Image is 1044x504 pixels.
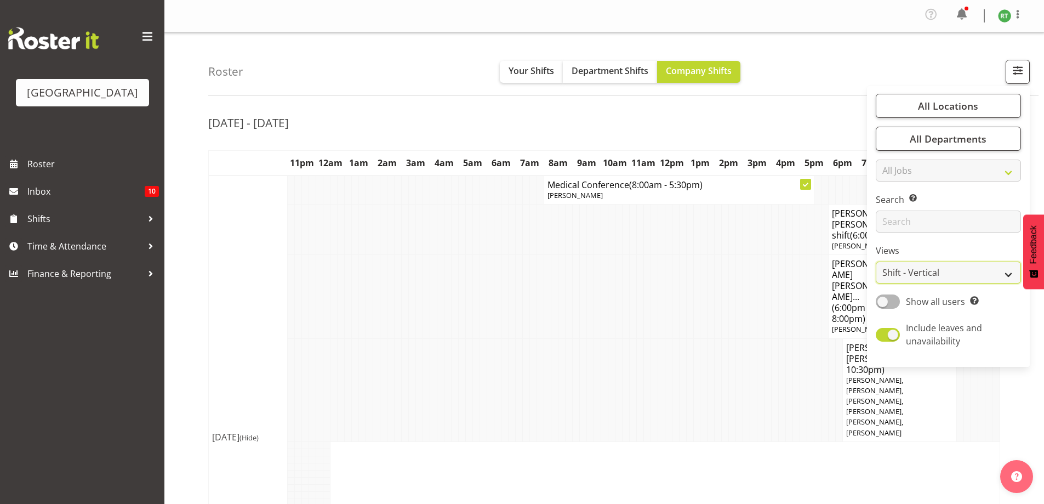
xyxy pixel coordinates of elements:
[876,94,1021,118] button: All Locations
[27,238,142,254] span: Time & Attendance
[27,265,142,282] span: Finance & Reporting
[547,190,603,200] span: [PERSON_NAME]
[906,322,982,347] span: Include leaves and unavailability
[208,116,289,130] h2: [DATE] - [DATE]
[850,229,929,241] span: (6:00pm - 10:45pm)
[8,27,99,49] img: Rosterit website logo
[487,151,515,176] th: 6am
[1029,225,1039,264] span: Feedback
[27,84,138,101] div: [GEOGRAPHIC_DATA]
[27,156,159,172] span: Roster
[509,65,554,77] span: Your Shifts
[515,151,544,176] th: 7am
[459,151,487,176] th: 5am
[563,61,657,83] button: Department Shifts
[208,65,243,78] h4: Roster
[316,151,345,176] th: 12am
[1023,214,1044,289] button: Feedback - Show survey
[572,65,648,77] span: Department Shifts
[288,151,316,176] th: 11pm
[402,151,430,176] th: 3am
[998,9,1011,22] img: richard-test10237.jpg
[430,151,459,176] th: 4am
[500,61,563,83] button: Your Shifts
[686,151,715,176] th: 1pm
[876,211,1021,233] input: Search
[373,151,402,176] th: 2am
[666,65,732,77] span: Company Shifts
[715,151,743,176] th: 2pm
[832,208,960,241] h4: [PERSON_NAME] Bloody [PERSON_NAME] FOHM shift
[832,241,887,251] span: [PERSON_NAME]
[657,61,740,83] button: Company Shifts
[572,151,601,176] th: 9am
[1011,471,1022,482] img: help-xxl-2.png
[544,151,572,176] th: 8am
[145,186,159,197] span: 10
[772,151,800,176] th: 4pm
[832,324,887,334] span: [PERSON_NAME]
[832,302,870,325] span: (6:00pm - 8:00pm)
[846,342,953,375] h4: [PERSON_NAME] Bloody [PERSON_NAME]
[906,296,965,308] span: Show all users
[345,151,373,176] th: 1am
[918,99,978,112] span: All Locations
[910,132,986,145] span: All Departments
[829,151,857,176] th: 6pm
[857,151,886,176] th: 7pm
[876,127,1021,151] button: All Departments
[658,151,686,176] th: 12pm
[1006,60,1030,84] button: Filter Shifts
[629,179,703,191] span: (8:00am - 5:30pm)
[832,258,882,324] h4: [PERSON_NAME] [PERSON_NAME]...
[876,244,1021,257] label: Views
[800,151,829,176] th: 5pm
[239,433,259,443] span: (Hide)
[601,151,629,176] th: 10am
[547,179,811,190] h4: Medical Conference
[27,183,145,200] span: Inbox
[846,353,952,376] span: (6:30pm - 10:30pm)
[27,211,142,227] span: Shifts
[743,151,772,176] th: 3pm
[629,151,658,176] th: 11am
[846,375,903,438] span: [PERSON_NAME], [PERSON_NAME], [PERSON_NAME], [PERSON_NAME], [PERSON_NAME], [PERSON_NAME]
[876,193,1021,206] label: Search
